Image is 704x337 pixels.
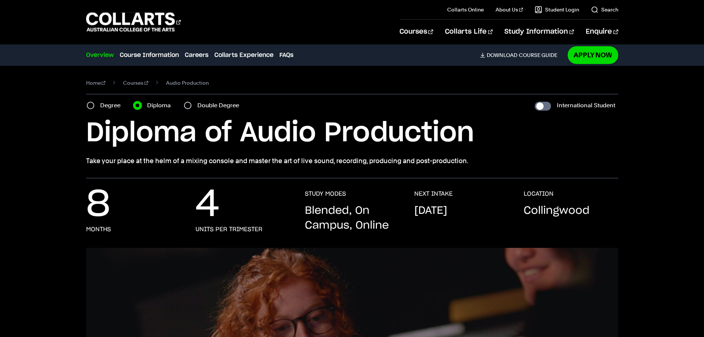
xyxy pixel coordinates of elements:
h3: NEXT INTAKE [414,190,453,198]
p: Take your place at the helm of a mixing console and master the art of live sound, recording, prod... [86,156,618,166]
h3: units per trimester [195,226,262,233]
a: Courses [399,20,433,44]
a: Search [591,6,618,13]
span: Audio Production [166,78,209,88]
label: Double Degree [197,100,244,111]
a: Careers [185,51,208,60]
a: Collarts Life [445,20,493,44]
h1: Diploma of Audio Production [86,117,618,150]
p: 8 [86,190,110,220]
a: FAQs [279,51,293,60]
div: Go to homepage [86,11,181,33]
a: Course Information [120,51,179,60]
label: Diploma [147,100,175,111]
p: [DATE] [414,203,447,218]
a: Overview [86,51,114,60]
label: International Student [557,100,615,111]
p: 4 [195,190,220,220]
h3: months [86,226,111,233]
p: Blended, On Campus, Online [305,203,399,233]
a: Enquire [586,20,618,44]
p: Collingwood [524,203,589,218]
h3: STUDY MODES [305,190,346,198]
a: Student Login [535,6,579,13]
a: About Us [496,6,523,13]
a: Courses [123,78,148,88]
a: Collarts Online [447,6,484,13]
span: Download [487,52,517,58]
a: DownloadCourse Guide [480,52,563,58]
label: Degree [100,100,125,111]
h3: LOCATION [524,190,554,198]
a: Home [86,78,106,88]
a: Apply Now [568,46,618,64]
a: Study Information [504,20,574,44]
a: Collarts Experience [214,51,273,60]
